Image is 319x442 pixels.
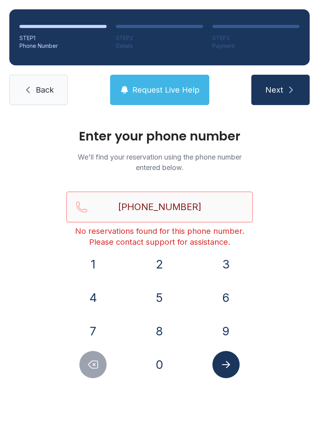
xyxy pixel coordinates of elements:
button: 0 [146,351,173,378]
div: STEP 2 [116,34,203,42]
button: 5 [146,284,173,311]
div: Payment [212,42,300,50]
button: 4 [79,284,107,311]
button: 1 [79,251,107,278]
span: Back [36,84,54,95]
button: Delete number [79,351,107,378]
button: 6 [212,284,240,311]
div: Details [116,42,203,50]
span: Next [265,84,283,95]
div: STEP 1 [19,34,107,42]
div: Phone Number [19,42,107,50]
button: 8 [146,317,173,345]
button: 2 [146,251,173,278]
h1: Enter your phone number [66,130,253,142]
p: We'll find your reservation using the phone number entered below. [66,152,253,173]
input: Reservation phone number [66,191,253,223]
div: STEP 3 [212,34,300,42]
span: Request Live Help [132,84,200,95]
button: 3 [212,251,240,278]
button: Submit lookup form [212,351,240,378]
button: 9 [212,317,240,345]
div: No reservations found for this phone number. Please contact support for assistance. [66,226,253,247]
button: 7 [79,317,107,345]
